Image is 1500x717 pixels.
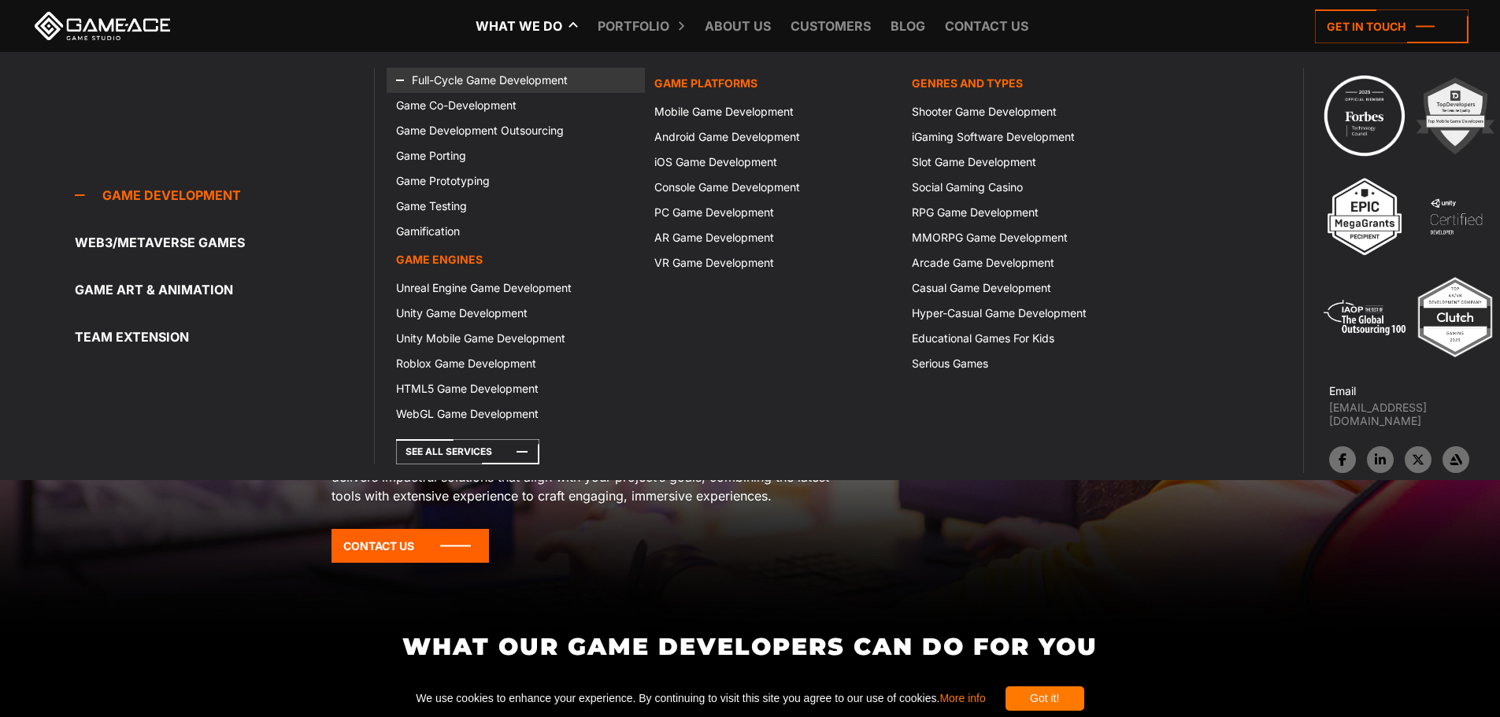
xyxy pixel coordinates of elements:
[902,150,1160,175] a: Slot Game Development
[1315,9,1469,43] a: Get in touch
[387,194,644,219] a: Game Testing
[645,225,902,250] a: AR Game Development
[396,439,539,464] a: See All Services
[645,200,902,225] a: PC Game Development
[1412,72,1498,159] img: 2
[902,225,1160,250] a: MMORPG Game Development
[387,93,644,118] a: Game Co-Development
[645,99,902,124] a: Mobile Game Development
[645,150,902,175] a: iOS Game Development
[1321,173,1408,260] img: 3
[902,326,1160,351] a: Educational Games For Kids
[387,401,644,427] a: WebGL Game Development
[902,275,1160,301] a: Casual Game Development
[645,68,902,99] a: Game platforms
[939,692,985,704] a: More info
[902,68,1160,99] a: Genres and Types
[75,274,374,305] a: Game Art & Animation
[902,200,1160,225] a: RPG Game Development
[902,124,1160,150] a: iGaming Software Development
[1413,173,1499,260] img: 4
[331,634,1169,660] h2: What Our Game Developers Can Do for You
[1006,686,1084,711] div: Got it!
[331,529,489,563] a: Contact Us
[387,118,644,143] a: Game Development Outsourcing
[902,351,1160,376] a: Serious Games
[387,275,644,301] a: Unreal Engine Game Development
[387,143,644,168] a: Game Porting
[902,301,1160,326] a: Hyper-Casual Game Development
[387,219,644,244] a: Gamification
[416,686,985,711] span: We use cookies to enhance your experience. By continuing to visit this site you agree to our use ...
[902,175,1160,200] a: Social Gaming Casino
[387,301,644,326] a: Unity Game Development
[387,168,644,194] a: Game Prototyping
[387,351,644,376] a: Roblox Game Development
[645,250,902,275] a: VR Game Development
[75,227,374,258] a: Web3/Metaverse Games
[1329,401,1500,427] a: [EMAIL_ADDRESS][DOMAIN_NAME]
[75,321,374,353] a: Team Extension
[1412,274,1498,360] img: Top ar vr development company gaming 2025 game ace
[75,179,374,211] a: Game development
[902,99,1160,124] a: Shooter Game Development
[387,244,644,275] a: Game Engines
[645,175,902,200] a: Console Game Development
[1329,384,1356,397] strong: Email
[902,250,1160,275] a: Arcade Game Development
[387,376,644,401] a: HTML5 Game Development
[1321,72,1408,159] img: Technology council badge program ace 2025 game ace
[645,124,902,150] a: Android Game Development
[387,326,644,351] a: Unity Mobile Game Development
[1321,274,1408,360] img: 5
[387,68,644,93] a: Full-Cycle Game Development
